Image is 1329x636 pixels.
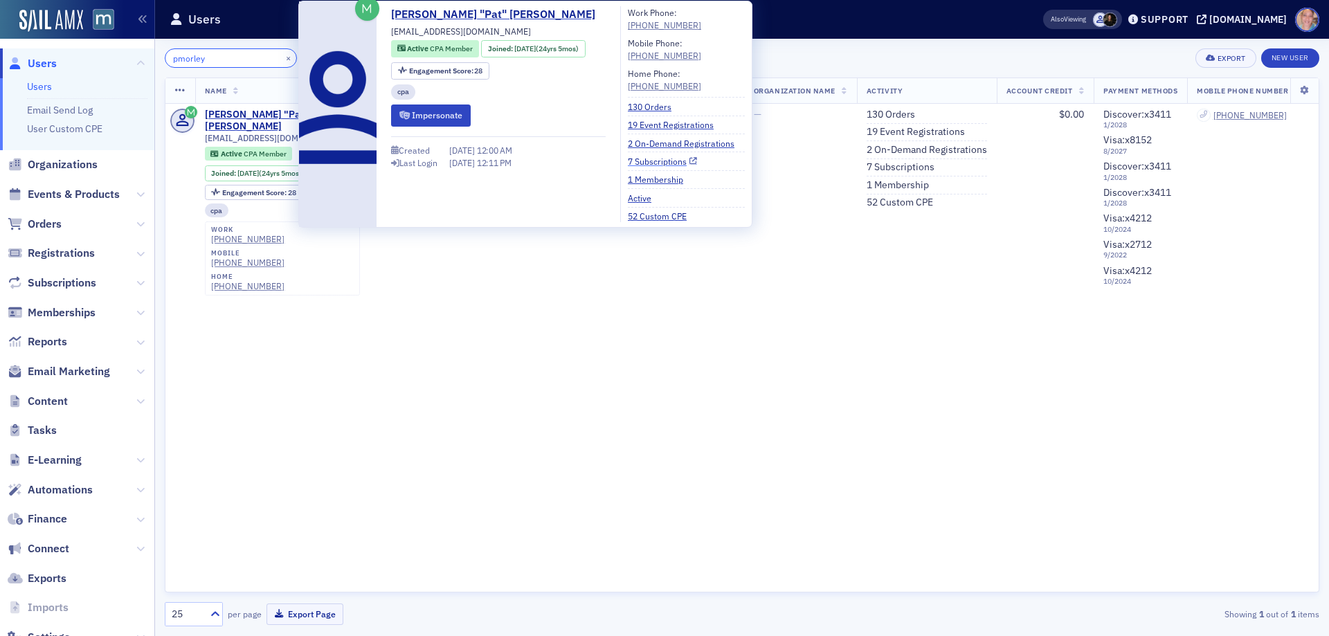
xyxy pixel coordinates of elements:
a: Exports [8,571,66,586]
span: Connect [28,541,69,556]
a: Users [27,80,52,93]
span: Imports [28,600,69,615]
a: [PHONE_NUMBER] [628,80,701,92]
a: [PHONE_NUMBER] [211,234,284,244]
a: Content [8,394,68,409]
img: SailAMX [93,9,114,30]
span: Visa : x4212 [1103,212,1152,224]
span: Reports [28,334,67,349]
div: Export [1218,55,1246,62]
span: Name [205,86,227,96]
span: Finance [28,511,67,527]
div: mobile [211,249,284,257]
a: Active CPA Member [397,44,473,55]
span: [DATE] [514,44,536,53]
a: Users [8,56,57,71]
a: User Custom CPE [27,122,102,135]
a: [PHONE_NUMBER] [211,257,284,268]
a: Events & Products [8,187,120,202]
a: 130 Orders [867,109,915,121]
span: 12:11 PM [477,157,512,168]
span: Email Marketing [28,364,110,379]
div: (24yrs 5mos) [237,169,302,178]
div: Home Phone: [628,67,701,93]
span: 10 / 2024 [1103,277,1177,286]
a: 52 Custom CPE [628,210,697,222]
a: Tasks [8,423,57,438]
a: 130 Orders [628,100,682,113]
span: $0.00 [1059,108,1084,120]
div: Engagement Score: 28 [205,185,303,200]
span: Viewing [1051,15,1086,24]
span: Content [28,394,68,409]
a: E-Learning [8,453,82,468]
a: [PERSON_NAME] "Pat" [PERSON_NAME] [391,6,606,23]
div: cpa [205,203,229,217]
span: [DATE] [449,145,477,156]
span: [EMAIL_ADDRESS][DOMAIN_NAME] [391,25,531,37]
span: Tasks [28,423,57,438]
span: Lauren McDonough [1103,12,1117,27]
a: 52 Custom CPE [867,197,933,209]
strong: 1 [1256,608,1266,620]
a: 2 On-Demand Registrations [867,144,987,156]
a: 7 Subscriptions [867,161,934,174]
div: [PERSON_NAME] "Pat" [PERSON_NAME] [205,109,320,133]
a: Registrations [8,246,95,261]
a: [PHONE_NUMBER] [1213,110,1287,120]
span: Joined : [211,169,237,178]
span: CPA Member [430,44,473,53]
a: Imports [8,600,69,615]
span: Subscriptions [28,275,96,291]
span: CPA Member [244,149,287,158]
a: New User [1261,48,1319,68]
button: Export Page [266,603,343,625]
a: Reports [8,334,67,349]
span: 12:00 AM [477,145,512,156]
a: Memberships [8,305,96,320]
div: 28 [409,67,483,75]
a: 19 Event Registrations [867,126,965,138]
span: Events & Products [28,187,120,202]
a: 2 On-Demand Registrations [628,137,745,149]
span: [DATE] [449,157,477,168]
span: Active [407,44,430,53]
div: [PHONE_NUMBER] [628,49,701,62]
span: Discover : x3411 [1103,108,1171,120]
span: Visa : x8152 [1103,134,1152,146]
span: Registrations [28,246,95,261]
a: [PHONE_NUMBER] [628,19,701,31]
span: — [754,108,761,120]
div: (24yrs 5mos) [514,44,579,55]
span: 1 / 2028 [1103,173,1177,182]
span: E-Learning [28,453,82,468]
a: Active [628,192,662,204]
a: Automations [8,482,93,498]
input: Search… [165,48,297,68]
div: work [211,226,284,234]
div: Joined: 2001-03-09 00:00:00 [481,40,585,57]
a: 1 Membership [628,173,694,185]
a: [PHONE_NUMBER] [211,281,284,291]
div: Showing out of items [944,608,1319,620]
a: SailAMX [19,10,83,32]
span: Users [28,56,57,71]
a: Connect [8,541,69,556]
a: Email Send Log [27,104,93,116]
span: [EMAIL_ADDRESS][DOMAIN_NAME] [205,133,345,143]
div: Active: Active: CPA Member [205,147,293,161]
div: [DOMAIN_NAME] [1209,13,1287,26]
div: cpa [391,84,415,100]
span: Justin Chase [1093,12,1107,27]
div: Engagement Score: 28 [391,62,489,80]
span: Orders [28,217,62,232]
a: 1 Membership [867,179,929,192]
span: 1 / 2028 [1103,199,1177,208]
span: Visa : x2712 [1103,238,1152,251]
span: Active [221,149,244,158]
a: 7 Subscriptions [628,155,697,167]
